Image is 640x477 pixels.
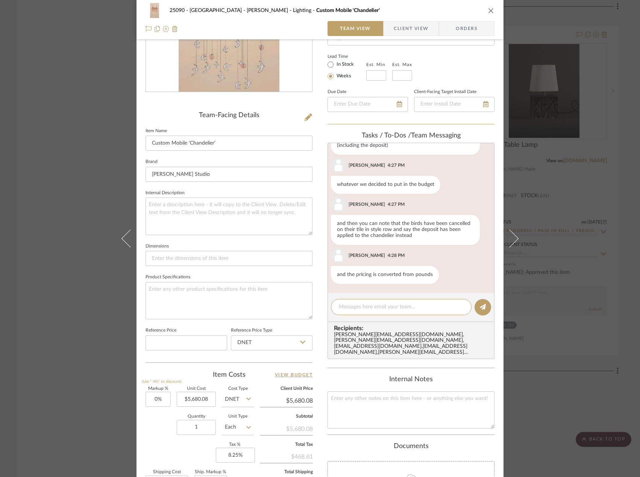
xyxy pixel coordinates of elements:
[146,191,185,195] label: Internal Description
[260,449,313,463] div: $468.61
[335,73,351,80] label: Weeks
[334,332,491,356] div: [PERSON_NAME][EMAIL_ADDRESS][DOMAIN_NAME] , [PERSON_NAME][EMAIL_ADDRESS][DOMAIN_NAME] , [EMAIL_AD...
[177,387,216,391] label: Unit Cost
[331,158,346,173] img: user_avatar.png
[146,160,158,164] label: Brand
[349,162,385,169] div: [PERSON_NAME]
[146,251,312,266] input: Enter the dimensions of this item
[146,470,188,474] label: Shipping Cost
[335,61,354,68] label: In Stock
[316,8,380,13] span: Custom Mobile 'Chandelier'
[414,90,476,94] label: Client-Facing Target Install Date
[146,329,176,332] label: Reference Price
[194,470,227,474] label: Ship. Markup %
[388,162,405,169] div: 4:27 PM
[328,442,494,451] div: Documents
[414,97,494,112] input: Enter Install Date
[331,266,439,284] div: and the pricing is converted from pounds
[388,201,405,208] div: 4:27 PM
[216,443,254,447] label: Tax %
[260,415,313,418] label: Subtotal
[222,387,254,391] label: Cost Type
[260,421,313,435] div: $5,680.08
[331,176,440,194] div: whatever we decided to put in the budget
[146,370,312,379] div: Item Costs
[349,252,385,259] div: [PERSON_NAME]
[328,132,494,140] div: team Messaging
[331,248,346,263] img: user_avatar.png
[146,3,164,18] img: 5f6c85c3-3491-4734-826a-4cc94a2b3467_48x40.jpg
[447,21,486,36] span: Orders
[394,21,428,36] span: Client View
[260,387,313,391] label: Client Unit Price
[328,376,494,384] div: Internal Notes
[146,275,190,279] label: Product Specifications
[328,90,346,94] label: Due Date
[177,415,216,418] label: Quantity
[331,197,346,212] img: user_avatar.png
[328,97,408,112] input: Enter Due Date
[275,370,313,379] a: View Budget
[172,26,178,32] img: Remove from project
[488,7,494,14] button: close
[334,325,491,332] span: Recipients:
[231,329,272,332] label: Reference Price Type
[362,132,411,139] span: Tasks / To-Dos /
[146,129,167,133] label: Item Name
[328,60,366,81] mat-radio-group: Select item type
[146,387,171,391] label: Markup %
[340,21,371,36] span: Team View
[170,8,293,13] span: 25090 - [GEOGRAPHIC_DATA] - [PERSON_NAME]
[260,443,313,447] label: Total Tax
[388,252,405,259] div: 4:28 PM
[146,112,312,120] div: Team-Facing Details
[146,245,169,248] label: Dimensions
[331,215,480,245] div: and then you can note that the birds have been cancelled on their tile in style row and say the d...
[293,8,316,13] span: Lighting
[366,62,385,67] label: Est. Min
[392,62,412,67] label: Est. Max
[222,415,254,418] label: Unit Type
[328,53,366,60] label: Lead Time
[146,136,312,151] input: Enter Item Name
[349,201,385,208] div: [PERSON_NAME]
[260,470,313,474] label: Total Shipping
[146,167,312,182] input: Enter Brand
